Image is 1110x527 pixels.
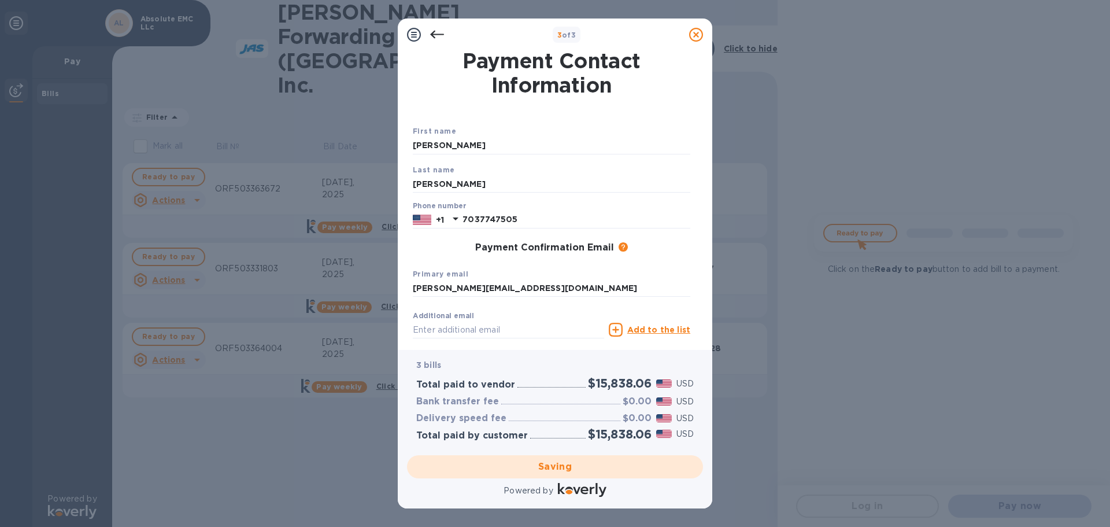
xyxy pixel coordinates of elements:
[504,485,553,497] p: Powered by
[588,376,652,390] h2: $15,838.06
[416,413,506,424] h3: Delivery speed fee
[557,31,576,39] b: of 3
[436,214,444,226] p: +1
[623,396,652,407] h3: $0.00
[413,203,466,210] label: Phone number
[557,31,562,39] span: 3
[656,430,672,438] img: USD
[656,397,672,406] img: USD
[413,175,690,193] input: Enter your last name
[413,165,455,174] b: Last name
[413,127,456,135] b: First name
[676,412,694,425] p: USD
[627,325,690,334] u: Add to the list
[413,213,431,226] img: US
[413,313,474,320] label: Additional email
[413,280,690,297] input: Enter your primary name
[413,321,604,338] input: Enter additional email
[416,360,441,370] b: 3 bills
[413,49,690,97] h1: Payment Contact Information
[475,242,614,253] h3: Payment Confirmation Email
[462,211,690,229] input: Enter your phone number
[413,137,690,154] input: Enter your first name
[676,378,694,390] p: USD
[413,340,604,353] p: Email address will be added to the list of emails
[623,413,652,424] h3: $0.00
[558,483,606,497] img: Logo
[656,379,672,388] img: USD
[656,414,672,422] img: USD
[416,379,515,390] h3: Total paid to vendor
[676,428,694,440] p: USD
[588,427,652,441] h2: $15,838.06
[416,396,499,407] h3: Bank transfer fee
[676,396,694,408] p: USD
[413,270,468,278] b: Primary email
[416,430,528,441] h3: Total paid by customer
